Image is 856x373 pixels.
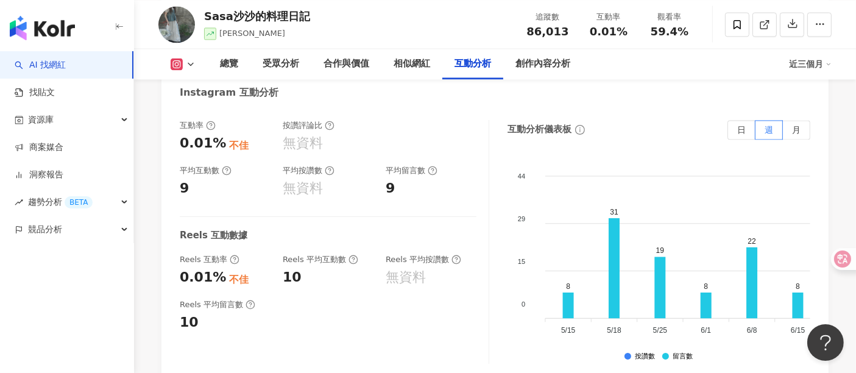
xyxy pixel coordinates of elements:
[386,254,461,265] div: Reels 平均按讚數
[283,254,358,265] div: Reels 平均互動數
[518,257,525,265] tspan: 15
[283,134,323,153] div: 無資料
[229,139,249,152] div: 不佳
[65,196,93,208] div: BETA
[765,125,773,135] span: 週
[180,254,239,265] div: Reels 互動率
[522,300,525,307] tspan: 0
[324,57,369,71] div: 合作與價值
[386,165,437,176] div: 平均留言數
[508,123,571,136] div: 互動分析儀表板
[10,16,75,40] img: logo
[518,172,525,179] tspan: 44
[607,326,621,335] tspan: 5/18
[394,57,430,71] div: 相似網紅
[283,268,302,287] div: 10
[204,9,310,24] div: Sasa沙沙的料理日記
[283,120,334,131] div: 按讚評論比
[651,26,688,38] span: 59.4%
[590,26,628,38] span: 0.01%
[653,326,668,335] tspan: 5/25
[15,169,63,181] a: 洞察報告
[263,57,299,71] div: 受眾分析
[792,125,801,135] span: 月
[220,57,238,71] div: 總覽
[180,179,189,198] div: 9
[455,57,491,71] div: 互動分析
[180,268,226,287] div: 0.01%
[747,326,757,335] tspan: 6/8
[15,59,66,71] a: searchAI 找網紅
[386,268,426,287] div: 無資料
[180,299,255,310] div: Reels 平均留言數
[180,229,247,242] div: Reels 互動數據
[561,326,576,335] tspan: 5/15
[15,198,23,207] span: rise
[180,313,199,332] div: 10
[180,134,226,153] div: 0.01%
[573,123,587,137] span: info-circle
[701,326,711,335] tspan: 6/1
[386,179,395,198] div: 9
[283,179,323,198] div: 無資料
[158,6,195,43] img: KOL Avatar
[15,141,63,154] a: 商案媒合
[28,188,93,216] span: 趨勢分析
[180,120,216,131] div: 互動率
[28,216,62,243] span: 競品分析
[180,86,278,99] div: Instagram 互動分析
[673,353,693,361] div: 留言數
[585,11,632,23] div: 互動率
[737,125,746,135] span: 日
[525,11,571,23] div: 追蹤數
[518,215,525,222] tspan: 29
[635,353,655,361] div: 按讚數
[283,165,334,176] div: 平均按讚數
[229,273,249,286] div: 不佳
[807,324,844,361] iframe: Help Scout Beacon - Open
[646,11,693,23] div: 觀看率
[791,326,805,335] tspan: 6/15
[526,25,568,38] span: 86,013
[515,57,570,71] div: 創作內容分析
[219,29,285,38] span: [PERSON_NAME]
[180,165,232,176] div: 平均互動數
[15,87,55,99] a: 找貼文
[28,106,54,133] span: 資源庫
[789,54,832,74] div: 近三個月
